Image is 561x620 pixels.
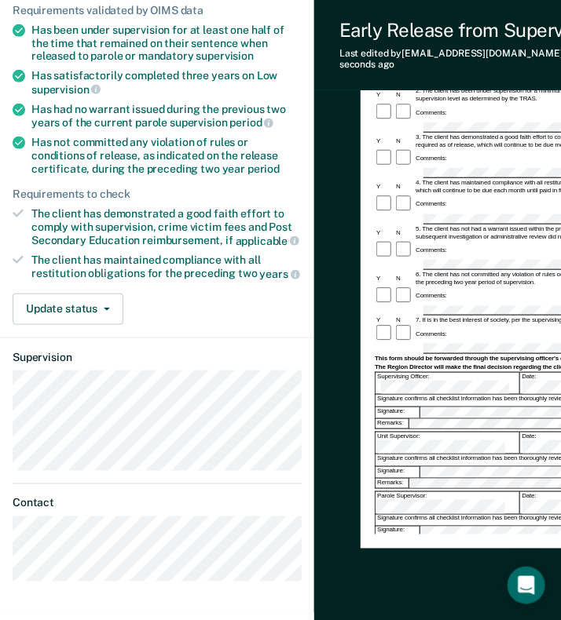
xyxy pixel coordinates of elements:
[260,268,300,280] span: years
[508,567,545,604] div: Open Intercom Messenger
[375,275,394,283] div: Y
[376,527,420,538] div: Signature:
[394,91,414,99] div: N
[414,292,448,300] div: Comments:
[13,188,302,201] div: Requirements to check
[375,229,394,237] div: Y
[376,492,519,513] div: Parole Supervisor:
[414,330,448,338] div: Comments:
[414,109,448,117] div: Comments:
[31,103,302,129] div: Has had no warrant issued during the previous two years of the current parole supervision
[196,49,254,62] span: supervision
[414,200,448,208] div: Comments:
[375,91,394,99] div: Y
[394,229,414,237] div: N
[375,183,394,191] div: Y
[394,316,414,324] div: N
[31,24,302,63] div: Has been under supervision for at least one half of the time that remained on their sentence when...
[13,497,302,510] dt: Contact
[13,351,302,364] dt: Supervision
[31,136,302,175] div: Has not committed any violation of rules or conditions of release, as indicated on the release ce...
[236,235,299,247] span: applicable
[376,373,519,394] div: Supervising Officer:
[376,432,519,454] div: Unit Supervisor:
[31,69,302,96] div: Has satisfactorily completed three years on Low
[375,316,394,324] div: Y
[13,4,302,17] div: Requirements validated by OIMS data
[247,162,280,175] span: period
[376,479,409,488] div: Remarks:
[31,207,302,247] div: The client has demonstrated a good faith effort to comply with supervision, crime victim fees and...
[229,116,273,129] span: period
[376,467,420,478] div: Signature:
[414,155,448,162] div: Comments:
[394,183,414,191] div: N
[31,83,101,96] span: supervision
[376,419,409,429] div: Remarks:
[394,275,414,283] div: N
[376,407,420,418] div: Signature:
[394,137,414,145] div: N
[13,294,123,325] button: Update status
[414,246,448,254] div: Comments:
[375,137,394,145] div: Y
[31,253,302,280] div: The client has maintained compliance with all restitution obligations for the preceding two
